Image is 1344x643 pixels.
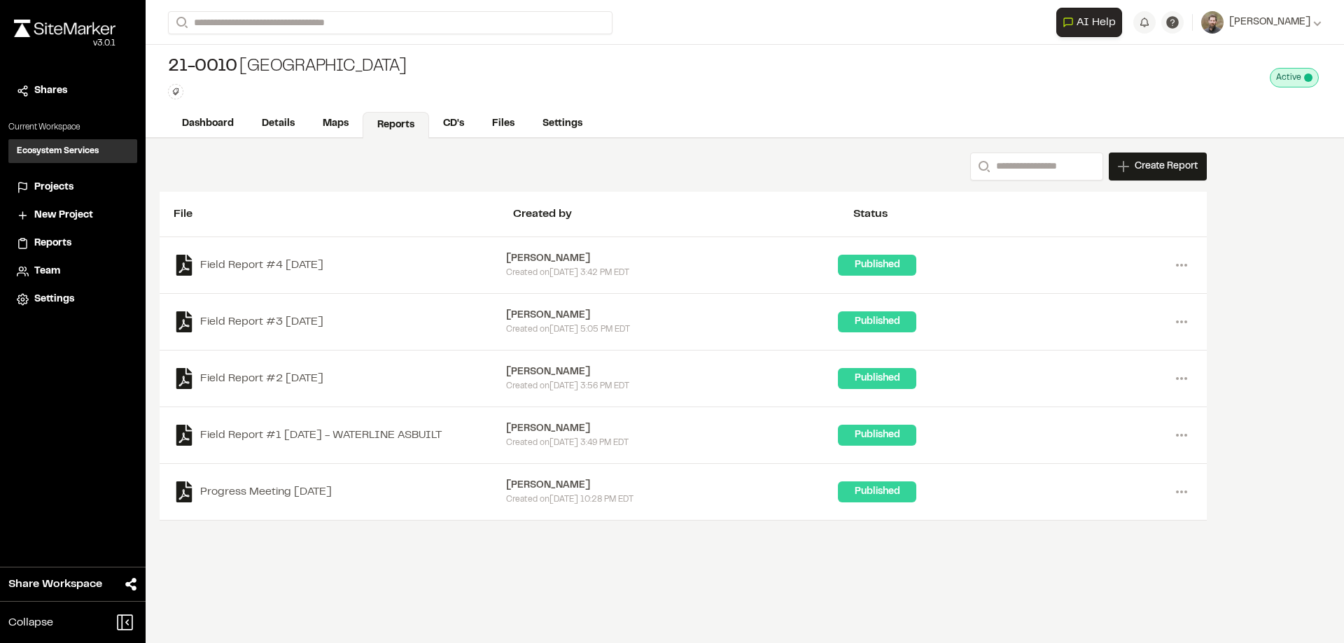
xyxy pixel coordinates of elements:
a: Maps [309,111,363,137]
div: Status [853,206,1193,222]
span: Projects [34,180,73,195]
a: Dashboard [168,111,248,137]
span: AI Help [1077,14,1116,31]
a: Team [17,264,129,279]
span: Settings [34,292,74,307]
span: [PERSON_NAME] [1229,15,1310,30]
span: Shares [34,83,67,99]
button: [PERSON_NAME] [1201,11,1322,34]
span: Team [34,264,60,279]
span: Share Workspace [8,576,102,593]
div: File [174,206,513,222]
div: Published [838,311,916,332]
div: [PERSON_NAME] [506,251,839,267]
a: Reports [17,236,129,251]
button: Search [970,153,995,181]
a: New Project [17,208,129,223]
div: Created on [DATE] 3:42 PM EDT [506,267,839,279]
span: Reports [34,236,71,251]
div: Oh geez...please don't... [14,37,115,50]
div: [PERSON_NAME] [506,478,839,493]
div: Created on [DATE] 10:28 PM EDT [506,493,839,506]
div: Created by [513,206,853,222]
a: Field Report #4 [DATE] [174,255,506,276]
a: Settings [528,111,596,137]
div: Published [838,481,916,502]
button: Search [168,11,193,34]
a: Shares [17,83,129,99]
p: Current Workspace [8,121,137,134]
img: User [1201,11,1224,34]
div: [PERSON_NAME] [506,308,839,323]
span: New Project [34,208,93,223]
span: 21-0010 [168,56,237,78]
a: Files [478,111,528,137]
div: Published [838,368,916,389]
span: Collapse [8,614,53,631]
button: Open AI Assistant [1056,8,1122,37]
a: CD's [429,111,478,137]
div: [GEOGRAPHIC_DATA] [168,56,407,78]
a: Field Report #2 [DATE] [174,368,506,389]
img: rebrand.png [14,20,115,37]
span: Create Report [1135,159,1198,174]
div: Created on [DATE] 5:05 PM EDT [506,323,839,336]
div: [PERSON_NAME] [506,421,839,437]
div: Created on [DATE] 3:49 PM EDT [506,437,839,449]
div: This project is active and counting against your active project count. [1270,68,1319,87]
div: Published [838,255,916,276]
a: Progress Meeting [DATE] [174,481,506,502]
a: Details [248,111,309,137]
button: Edit Tags [168,84,183,99]
div: [PERSON_NAME] [506,365,839,380]
a: Projects [17,180,129,195]
div: Published [838,425,916,446]
div: Created on [DATE] 3:56 PM EDT [506,380,839,393]
span: Active [1276,71,1301,84]
div: Open AI Assistant [1056,8,1128,37]
a: Field Report #1 [DATE] - WATERLINE ASBUILT [174,425,506,446]
a: Settings [17,292,129,307]
h3: Ecosystem Services [17,145,99,157]
a: Field Report #3 [DATE] [174,311,506,332]
span: This project is active and counting against your active project count. [1304,73,1312,82]
a: Reports [363,112,429,139]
